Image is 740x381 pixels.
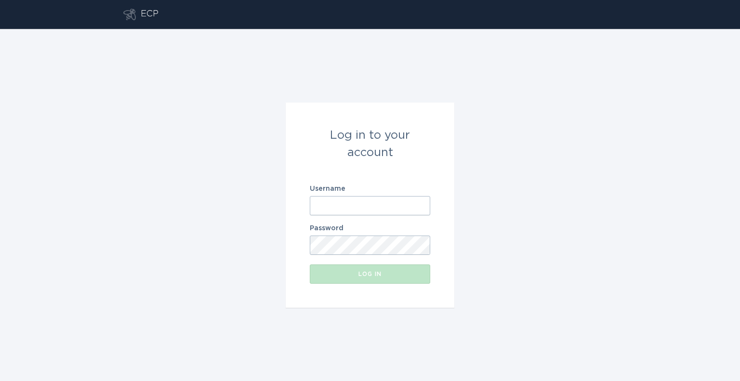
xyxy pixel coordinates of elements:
[141,9,159,20] div: ECP
[315,271,425,277] div: Log in
[310,264,430,284] button: Log in
[310,185,430,192] label: Username
[310,127,430,161] div: Log in to your account
[123,9,136,20] button: Go to dashboard
[310,225,430,232] label: Password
